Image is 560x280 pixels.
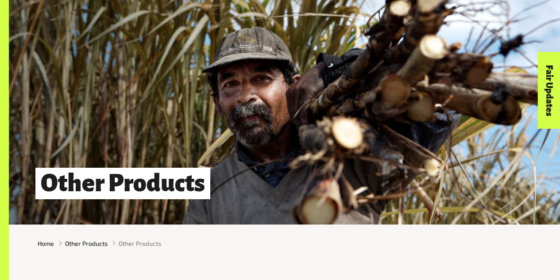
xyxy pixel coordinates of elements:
[35,168,210,199] h1: Other Products
[65,239,108,248] a: Other Products
[119,239,161,248] span: Other Products
[38,239,54,248] a: Home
